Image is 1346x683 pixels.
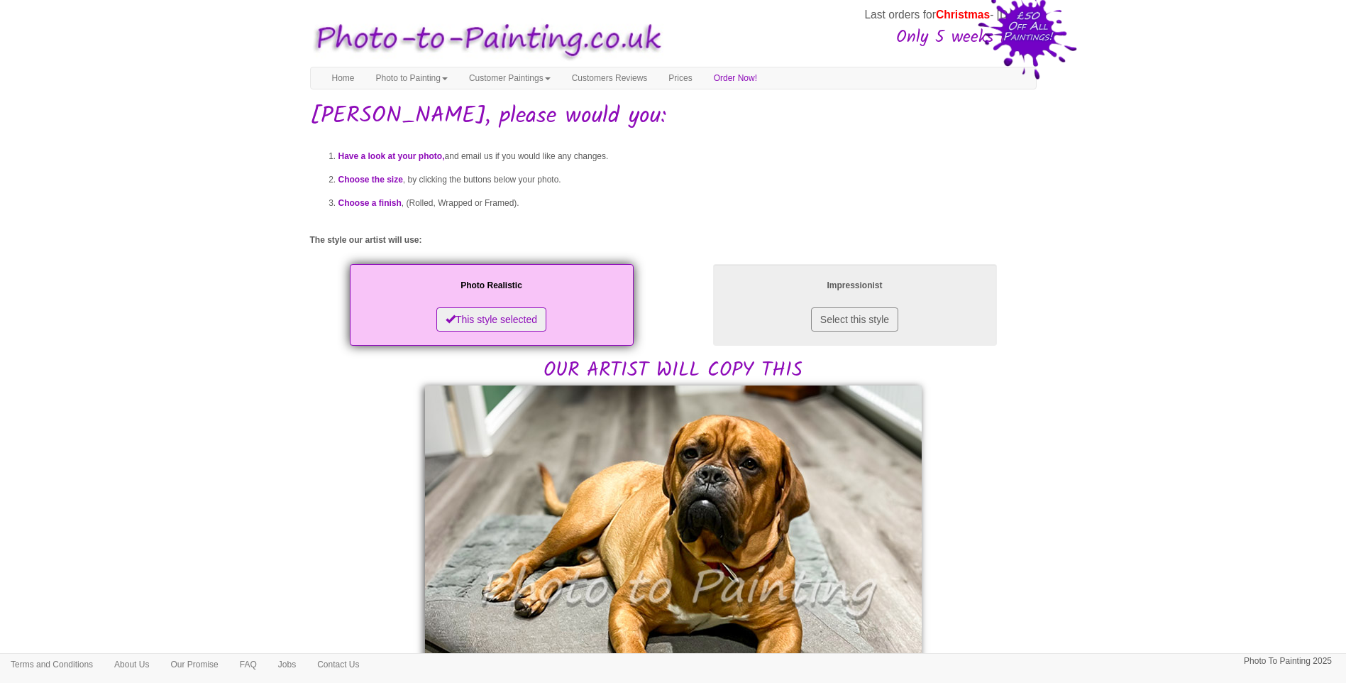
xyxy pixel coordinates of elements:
[436,307,546,332] button: This style selected
[160,654,228,675] a: Our Promise
[338,151,445,161] span: Have a look at your photo,
[307,654,370,675] a: Contact Us
[338,198,402,208] span: Choose a finish
[338,175,403,185] span: Choose the size
[365,67,458,89] a: Photo to Painting
[321,67,365,89] a: Home
[703,67,768,89] a: Order Now!
[104,654,160,675] a: About Us
[658,67,702,89] a: Prices
[338,192,1037,215] li: , (Rolled, Wrapped or Framed).
[310,104,1037,129] h1: [PERSON_NAME], please would you:
[310,234,422,246] label: The style our artist will use:
[364,278,619,293] p: Photo Realistic
[1244,654,1332,669] p: Photo To Painting 2025
[727,278,983,293] p: Impressionist
[267,654,307,675] a: Jobs
[303,13,666,67] img: Photo to Painting
[229,654,267,675] a: FAQ
[864,9,1031,21] span: Last orders for - [DATE]
[338,168,1037,192] li: , by clicking the buttons below your photo.
[310,261,1037,382] h2: OUR ARTIST WILL COPY THIS
[668,28,1032,47] h3: Only 5 weeks left!
[338,145,1037,168] li: and email us if you would like any changes.
[811,307,898,332] button: Select this style
[936,9,990,21] span: Christmas
[561,67,658,89] a: Customers Reviews
[458,67,561,89] a: Customer Paintings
